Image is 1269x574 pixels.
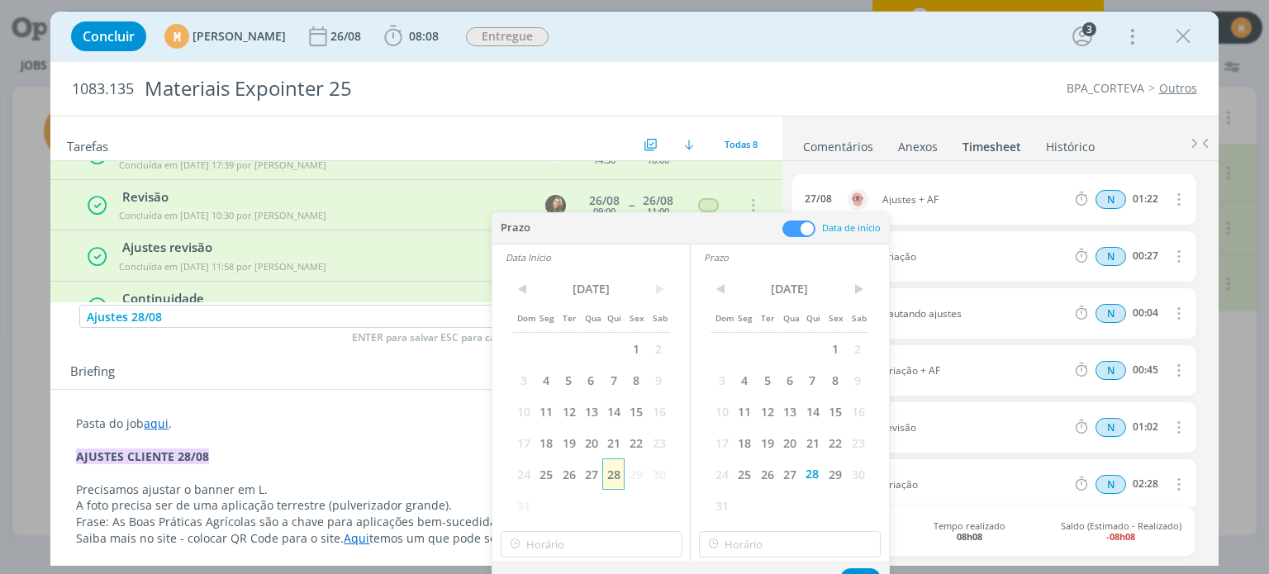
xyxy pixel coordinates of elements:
[535,396,557,427] span: 11
[1045,131,1096,155] a: Histórico
[506,251,690,264] div: Data Início
[711,490,733,521] span: 31
[824,458,846,490] span: 29
[647,206,669,216] div: 11:00
[778,458,801,490] span: 27
[1096,361,1126,380] div: Horas normais
[824,333,846,364] span: 1
[733,277,846,301] span: [DATE]
[876,423,1073,433] span: revisão
[648,301,670,333] span: Sab
[512,427,535,458] span: 17
[848,189,868,210] img: A
[802,131,874,155] a: Comentários
[76,530,756,547] p: Saiba mais no site - colocar QR Code para o site. temos um que pode ser utilizado.
[119,260,326,273] span: Concluída em [DATE] 11:58 por [PERSON_NAME]
[50,12,1218,566] div: dialog
[824,364,846,396] span: 8
[1096,247,1126,266] span: N
[535,427,557,458] span: 18
[558,396,580,427] span: 12
[116,187,530,206] div: Revisão
[711,301,733,333] span: Dom
[352,331,525,344] span: ENTER para salvar ESC para cancelar
[711,277,733,301] span: <
[593,206,615,216] div: 09:00
[535,277,647,301] span: [DATE]
[876,366,1073,376] span: Criação + AF
[512,396,535,427] span: 10
[465,26,549,47] button: Entregue
[144,415,169,431] a: aqui
[801,396,824,427] span: 14
[580,364,602,396] span: 6
[934,520,1005,542] span: Tempo realizado
[1069,23,1096,50] button: 3
[625,364,647,396] span: 8
[847,277,869,301] span: >
[76,497,756,514] p: A foto precisa ser de uma aplicação terrestre (pulverizador grande).
[648,427,670,458] span: 23
[756,427,778,458] span: 19
[1096,190,1126,209] div: Horas normais
[83,30,135,43] span: Concluir
[801,364,824,396] span: 7
[1061,520,1181,542] span: Saldo (Estimado - Realizado)
[580,458,602,490] span: 27
[824,301,846,333] span: Sex
[580,427,602,458] span: 20
[1096,418,1126,437] span: N
[876,309,1073,319] span: Pautando ajustes
[625,301,647,333] span: Sex
[962,131,1022,155] a: Timesheet
[119,159,326,171] span: Concluída em [DATE] 17:39 por [PERSON_NAME]
[733,364,755,396] span: 4
[602,301,625,333] span: Qui
[76,415,756,432] p: Pasta do job .
[1096,475,1126,494] span: N
[593,155,615,164] div: 14:30
[801,427,824,458] span: 21
[733,396,755,427] span: 11
[558,301,580,333] span: Ter
[647,155,669,164] div: 18:00
[625,396,647,427] span: 15
[71,21,146,51] button: Concluir
[699,531,881,557] input: Horário
[512,277,535,301] span: <
[466,27,549,46] span: Entregue
[824,427,846,458] span: 22
[822,221,881,234] span: Data de início
[648,277,670,301] span: >
[602,458,625,490] span: 28
[778,427,801,458] span: 20
[116,289,584,308] div: Continuidade
[1096,475,1126,494] div: Horas normais
[625,427,647,458] span: 22
[1133,307,1158,319] div: 00:04
[711,458,733,490] span: 24
[1067,80,1144,96] a: BPA_CORTEVA
[1106,530,1135,543] b: -08h08
[1133,193,1158,205] div: 01:22
[648,333,670,364] span: 2
[733,458,755,490] span: 25
[380,23,443,50] button: 08:08
[580,396,602,427] span: 13
[137,69,721,109] div: Materiais Expointer 25
[1096,304,1126,323] div: Horas normais
[704,251,889,264] div: Prazo
[648,396,670,427] span: 16
[192,31,286,42] span: [PERSON_NAME]
[876,480,1073,490] span: Criação
[67,135,108,154] span: Tarefas
[733,301,755,333] span: Seg
[164,24,286,49] button: M[PERSON_NAME]
[501,531,682,557] input: Horário
[711,427,733,458] span: 17
[76,481,756,498] p: Precisamos ajustar o banner em L.
[76,514,756,530] p: Frase: As Boas Práticas Agrícolas são a chave para aplicações bem-sucedidas.
[801,458,824,490] span: 28
[512,301,535,333] span: Dom
[602,364,625,396] span: 7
